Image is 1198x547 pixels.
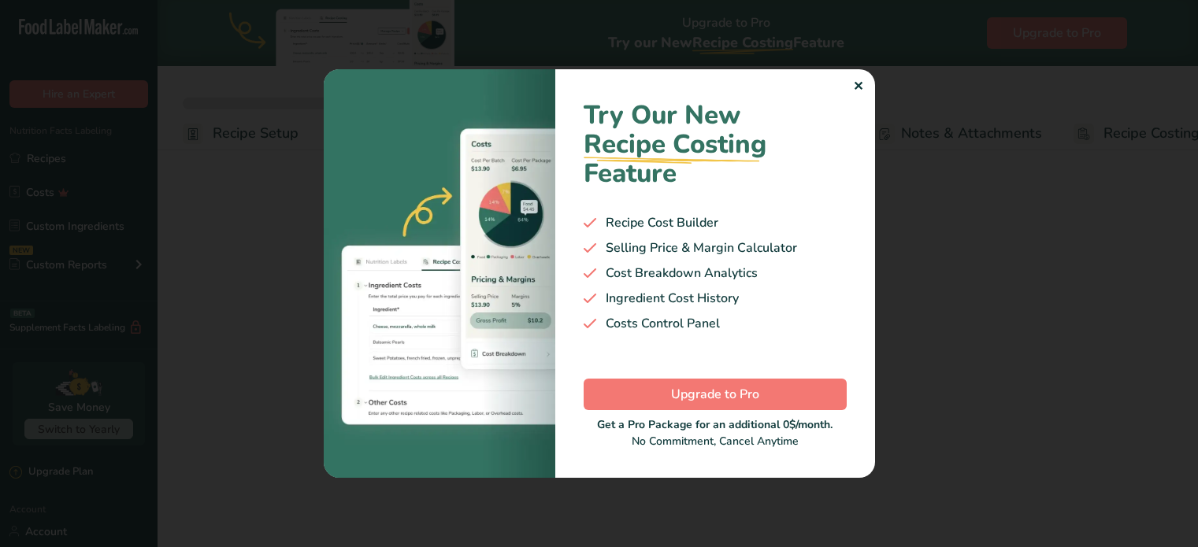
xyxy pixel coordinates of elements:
div: Cost Breakdown Analytics [584,264,847,283]
span: Upgrade to Pro [671,385,759,404]
span: Recipe Costing [584,127,766,162]
div: Get a Pro Package for an additional 0$/month. [584,416,847,433]
div: ✕ [853,77,863,96]
img: costing-image-1.bb94421.webp [324,69,555,477]
div: Ingredient Cost History [584,289,847,308]
div: Recipe Cost Builder [584,213,847,232]
div: Selling Price & Margin Calculator [584,238,847,257]
button: Upgrade to Pro [584,379,847,410]
div: No Commitment, Cancel Anytime [584,416,847,449]
div: Costs Control Panel [584,314,847,333]
h1: Try Our New Feature [584,101,847,188]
